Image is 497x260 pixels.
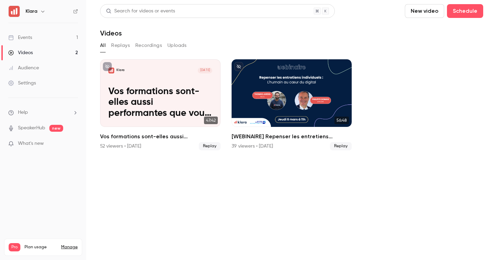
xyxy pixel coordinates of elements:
button: unpublished [234,62,243,71]
div: Search for videos or events [106,8,175,15]
li: Vos formations sont-elles aussi performantes que vous le croyez ? [100,59,221,150]
button: unpublished [103,62,112,71]
ul: Videos [100,59,483,150]
p: Klara [116,68,125,72]
button: All [100,40,106,51]
img: Klara [9,6,20,17]
span: Replay [330,142,352,150]
span: new [49,125,63,132]
h2: Vos formations sont-elles aussi performantes que vous le croyez ? [100,132,221,141]
section: Videos [100,4,483,256]
a: 56:48[WEBINAIRE] Repenser les entretiens individuels : L'humain au coeur du digital39 viewers • [... [232,59,352,150]
span: Replay [199,142,221,150]
span: 56:48 [334,117,349,124]
a: SpeakerHub [18,124,45,132]
div: Videos [8,49,33,56]
button: Recordings [135,40,162,51]
div: Events [8,34,32,41]
div: 52 viewers • [DATE] [100,143,141,150]
span: What's new [18,140,44,147]
h2: [WEBINAIRE] Repenser les entretiens individuels : L'humain au coeur du digital [232,132,352,141]
button: Schedule [447,4,483,18]
button: Replays [111,40,130,51]
span: 47:42 [204,117,218,124]
span: Pro [9,243,20,251]
p: Vos formations sont-elles aussi performantes que vous le croyez ? [108,86,213,119]
button: New video [405,4,444,18]
li: help-dropdown-opener [8,109,78,116]
a: Manage [61,244,78,250]
button: Uploads [167,40,187,51]
div: 39 viewers • [DATE] [232,143,273,150]
iframe: Noticeable Trigger [70,141,78,147]
span: Help [18,109,28,116]
h1: Videos [100,29,122,37]
span: [DATE] [198,68,212,73]
li: [WEBINAIRE] Repenser les entretiens individuels : L'humain au coeur du digital [232,59,352,150]
span: Plan usage [25,244,57,250]
div: Audience [8,64,39,71]
a: Vos formations sont-elles aussi performantes que vous le croyez ?Klara[DATE]Vos formations sont-e... [100,59,221,150]
div: Settings [8,80,36,87]
h6: Klara [26,8,37,15]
